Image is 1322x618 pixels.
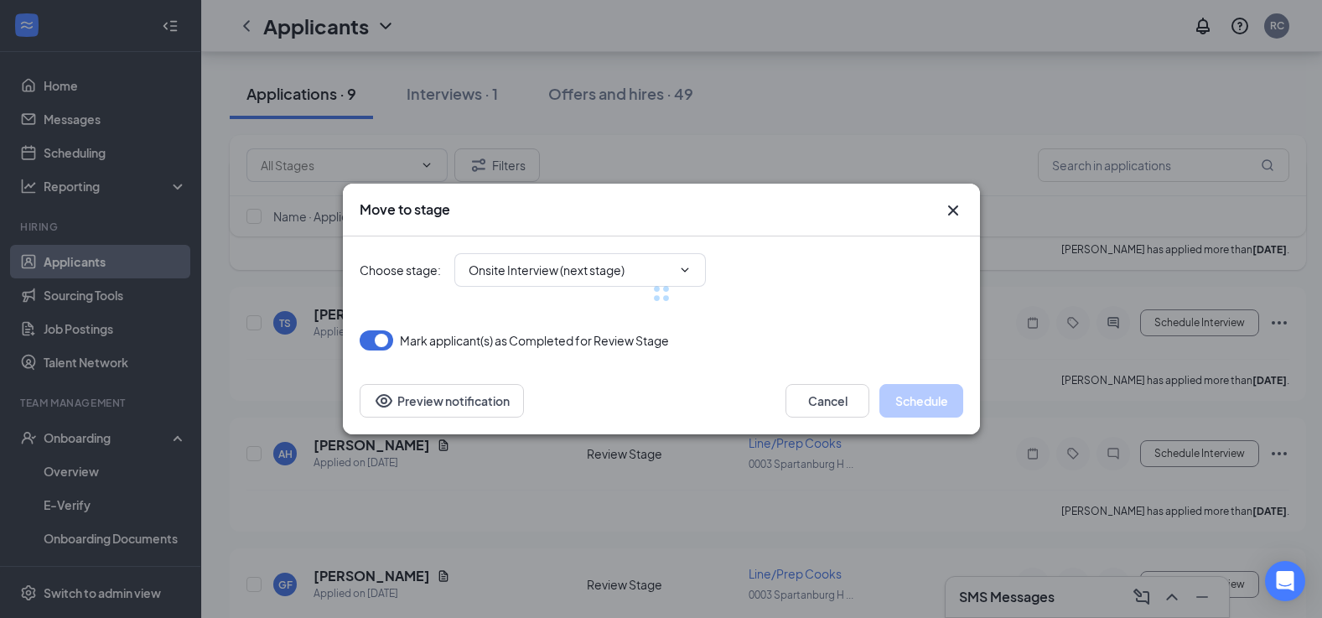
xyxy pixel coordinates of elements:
[943,200,963,221] svg: Cross
[360,200,450,219] h3: Move to stage
[374,391,394,411] svg: Eye
[360,384,524,418] button: Preview notificationEye
[785,384,869,418] button: Cancel
[1265,561,1305,601] div: Open Intercom Messenger
[943,200,963,221] button: Close
[879,384,963,418] button: Schedule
